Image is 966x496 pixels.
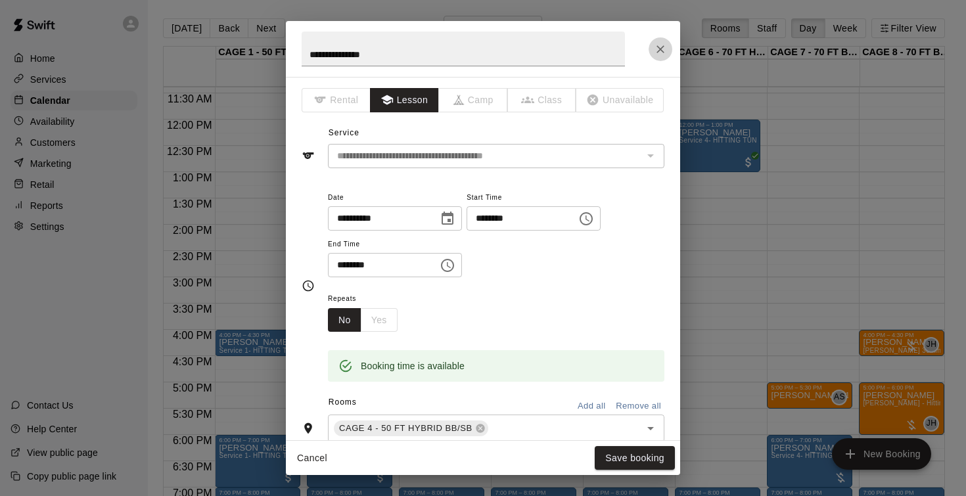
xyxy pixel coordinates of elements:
button: Choose date, selected date is Aug 11, 2025 [434,206,461,232]
svg: Service [302,149,315,162]
svg: Rooms [302,422,315,435]
button: Cancel [291,446,333,470]
div: outlined button group [328,308,398,332]
button: Choose time, selected time is 3:00 PM [573,206,599,232]
span: The type of an existing booking cannot be changed [576,88,664,112]
div: Booking time is available [361,354,465,378]
div: The service of an existing booking cannot be changed [328,144,664,168]
span: The type of an existing booking cannot be changed [508,88,577,112]
button: Close [649,37,672,61]
button: No [328,308,361,332]
button: Add all [570,396,612,417]
span: The type of an existing booking cannot be changed [302,88,371,112]
button: Choose time, selected time is 4:00 PM [434,252,461,279]
span: CAGE 4 - 50 FT HYBRID BB/SB [334,422,478,435]
button: Remove all [612,396,664,417]
button: Open [641,419,660,438]
span: Repeats [328,290,408,308]
svg: Timing [302,279,315,292]
span: Date [328,189,462,207]
span: Start Time [467,189,601,207]
span: Rooms [329,397,357,407]
div: CAGE 4 - 50 FT HYBRID BB/SB [334,420,488,436]
button: Save booking [595,446,675,470]
span: End Time [328,236,462,254]
span: Service [329,128,359,137]
span: The type of an existing booking cannot be changed [439,88,508,112]
button: Lesson [370,88,439,112]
